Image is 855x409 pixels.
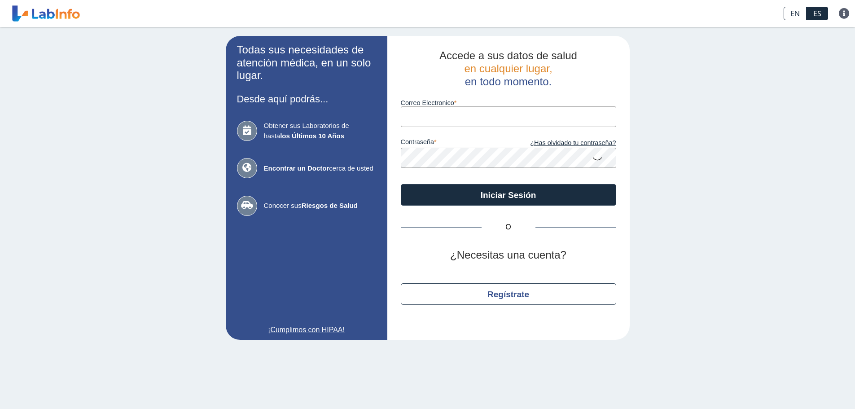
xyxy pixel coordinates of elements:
h2: Todas sus necesidades de atención médica, en un solo lugar. [237,44,376,82]
a: ¿Has olvidado tu contraseña? [509,138,616,148]
h2: ¿Necesitas una cuenta? [401,249,616,262]
span: cerca de usted [264,163,376,174]
label: contraseña [401,138,509,148]
span: O [482,222,535,233]
b: Riesgos de Salud [302,202,358,209]
a: ES [807,7,828,20]
button: Iniciar Sesión [401,184,616,206]
button: Regístrate [401,283,616,305]
a: ¡Cumplimos con HIPAA! [237,325,376,335]
span: Conocer sus [264,201,376,211]
a: EN [784,7,807,20]
span: en todo momento. [465,75,552,88]
b: Encontrar un Doctor [264,164,329,172]
b: los Últimos 10 Años [280,132,344,140]
span: Obtener sus Laboratorios de hasta [264,121,376,141]
span: Accede a sus datos de salud [439,49,577,62]
label: Correo Electronico [401,99,616,106]
h3: Desde aquí podrás... [237,93,376,105]
span: en cualquier lugar, [464,62,552,75]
